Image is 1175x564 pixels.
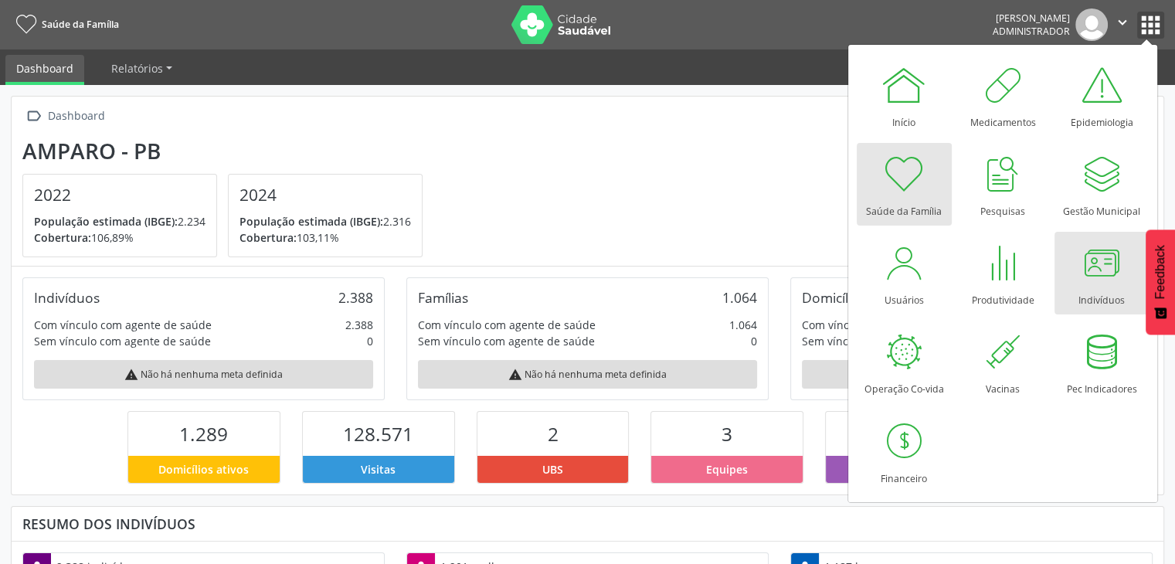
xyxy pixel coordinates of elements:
[22,105,45,127] i: 
[367,333,373,349] div: 0
[34,360,373,389] div: Não há nenhuma meta definida
[5,55,84,85] a: Dashboard
[1054,143,1150,226] a: Gestão Municipal
[956,143,1051,226] a: Pesquisas
[34,213,205,229] p: 2.234
[1137,12,1164,39] button: apps
[418,333,595,349] div: Sem vínculo com agente de saúde
[956,321,1051,403] a: Vacinas
[418,360,757,389] div: Não há nenhuma meta definida
[706,461,748,477] span: Equipes
[729,317,757,333] div: 1.064
[11,12,119,37] a: Saúde da Família
[857,54,952,137] a: Início
[993,12,1070,25] div: [PERSON_NAME]
[418,317,596,333] div: Com vínculo com agente de saúde
[45,105,107,127] div: Dashboard
[1054,321,1150,403] a: Pec Indicadores
[802,317,980,333] div: Com vínculo com agente de saúde
[345,317,373,333] div: 2.388
[857,410,952,493] a: Financeiro
[1054,232,1150,314] a: Indivíduos
[722,421,732,447] span: 3
[34,230,91,245] span: Cobertura:
[1146,229,1175,335] button: Feedback - Mostrar pesquisa
[857,321,952,403] a: Operação Co-vida
[34,289,100,306] div: Indivíduos
[158,461,249,477] span: Domicílios ativos
[418,289,468,306] div: Famílias
[338,289,373,306] div: 2.388
[111,61,163,76] span: Relatórios
[956,54,1051,137] a: Medicamentos
[1114,14,1131,31] i: 
[239,185,411,205] h4: 2024
[100,55,183,82] a: Relatórios
[239,230,297,245] span: Cobertura:
[42,18,119,31] span: Saúde da Família
[179,421,228,447] span: 1.289
[22,105,107,127] a:  Dashboard
[802,333,979,349] div: Sem vínculo com agente de saúde
[993,25,1070,38] span: Administrador
[802,360,1141,389] div: Não há nenhuma meta definida
[508,368,522,382] i: warning
[22,138,433,164] div: Amparo - PB
[34,333,211,349] div: Sem vínculo com agente de saúde
[22,515,1153,532] div: Resumo dos indivíduos
[1054,54,1150,137] a: Epidemiologia
[34,317,212,333] div: Com vínculo com agente de saúde
[542,461,563,477] span: UBS
[34,229,205,246] p: 106,89%
[1075,8,1108,41] img: img
[239,214,383,229] span: População estimada (IBGE):
[239,213,411,229] p: 2.316
[361,461,396,477] span: Visitas
[343,421,413,447] span: 128.571
[857,232,952,314] a: Usuários
[548,421,559,447] span: 2
[722,289,757,306] div: 1.064
[1108,8,1137,41] button: 
[239,229,411,246] p: 103,11%
[124,368,138,382] i: warning
[956,232,1051,314] a: Produtividade
[751,333,757,349] div: 0
[1153,245,1167,299] span: Feedback
[34,185,205,205] h4: 2022
[857,143,952,226] a: Saúde da Família
[802,289,866,306] div: Domicílios
[34,214,178,229] span: População estimada (IBGE):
